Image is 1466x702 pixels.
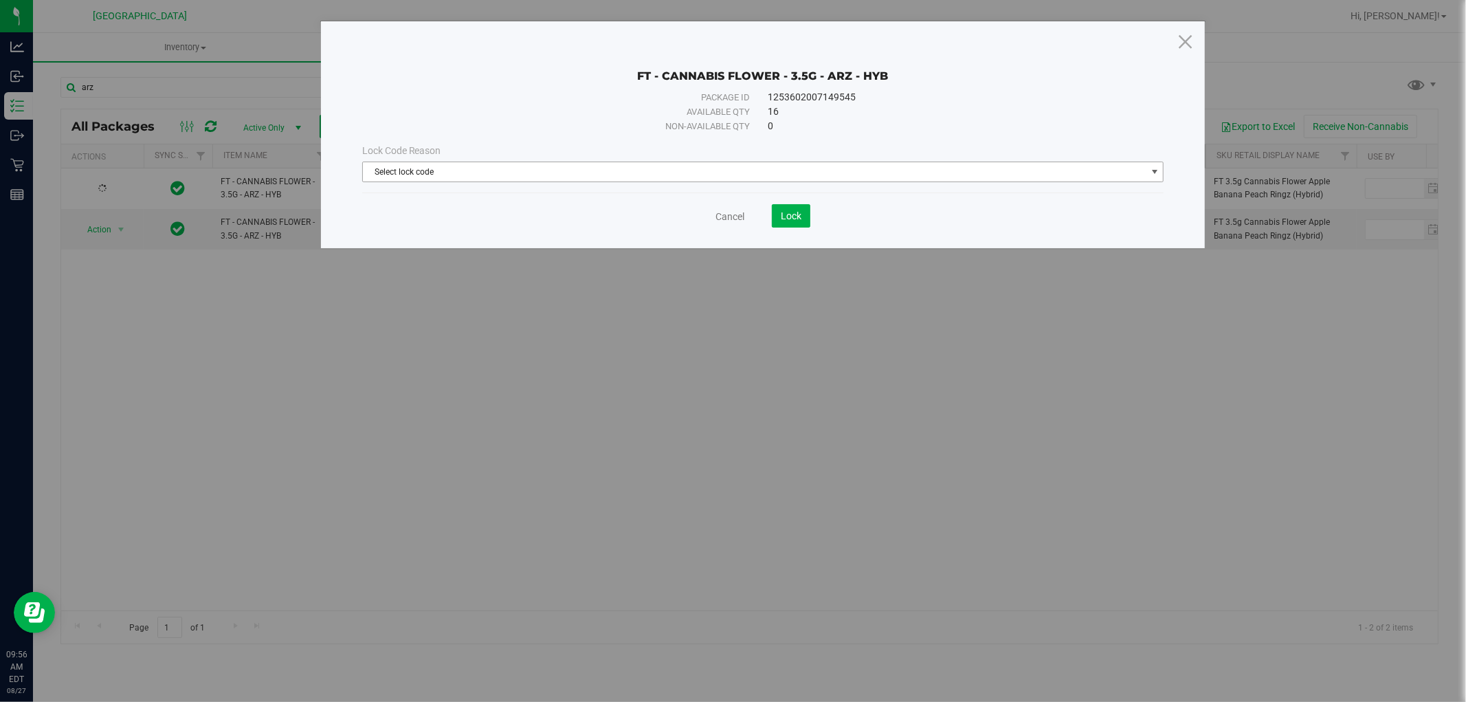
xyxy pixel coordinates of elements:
[397,120,750,133] div: Non-available qty
[781,210,801,221] span: Lock
[363,162,1146,182] span: Select lock code
[768,119,1129,133] div: 0
[768,90,1129,105] div: 1253602007149545
[397,91,750,105] div: Package ID
[362,145,441,156] span: Lock Code Reason
[1146,162,1163,182] span: select
[768,105,1129,119] div: 16
[397,105,750,119] div: Available qty
[14,592,55,633] iframe: Resource center
[715,210,744,223] a: Cancel
[362,49,1164,83] div: FT - CANNABIS FLOWER - 3.5G - ARZ - HYB
[772,204,810,228] button: Lock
